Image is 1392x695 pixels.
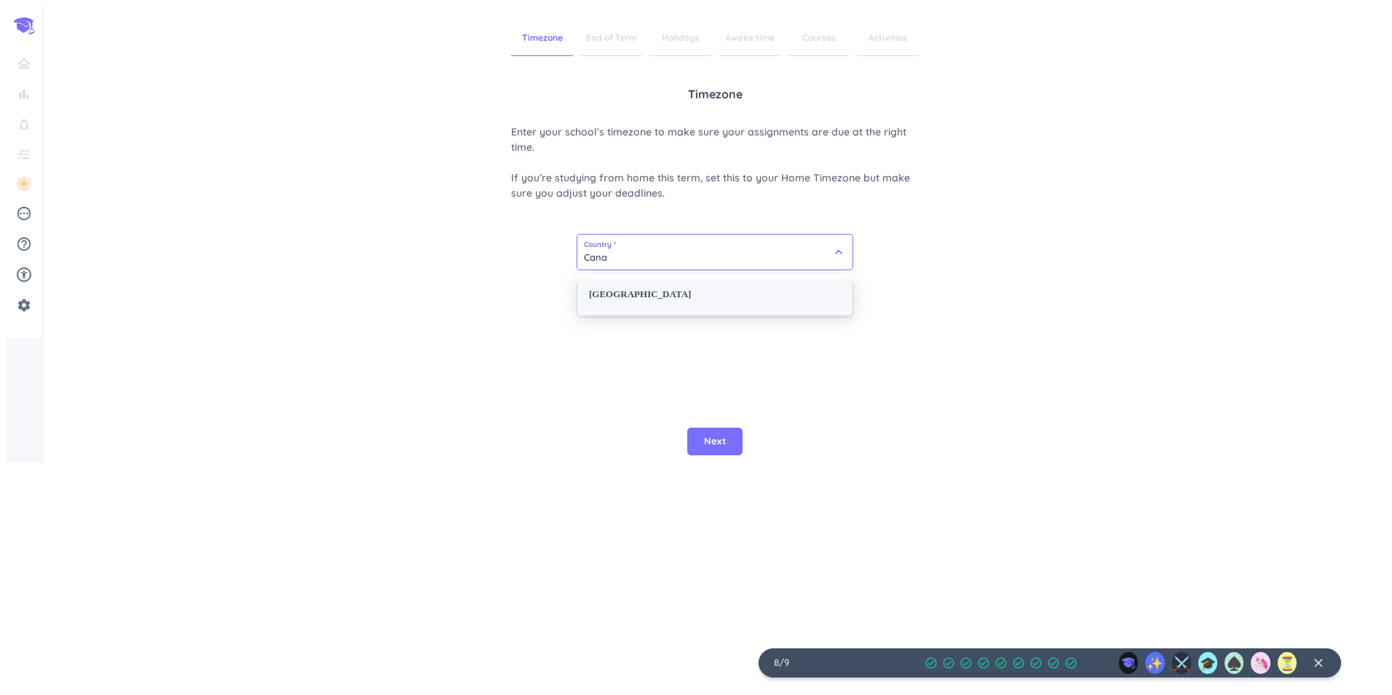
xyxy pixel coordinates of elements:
[960,656,973,670] i: check_circle_outline
[1226,653,1242,673] span: ♠️
[1311,656,1326,670] i: close
[774,656,789,670] span: 8 / 9
[16,236,32,252] i: help_outline
[1029,656,1043,670] i: check_circle_outline
[580,20,642,56] span: End of Term
[511,20,573,56] span: Timezone
[704,434,726,449] span: Next
[788,20,850,56] span: Courses
[1047,656,1060,670] i: check_circle_outline
[17,298,31,313] i: settings
[584,241,846,248] span: Country *
[1012,656,1025,670] i: check_circle_outline
[12,294,36,317] a: settings
[942,656,955,670] i: check_circle_outline
[994,656,1008,670] i: check_circle_outline
[1279,653,1295,673] span: ⏳
[649,20,711,56] span: Holidays
[577,235,853,270] input: Start typing...
[1147,653,1163,673] span: ✨
[688,85,743,103] span: Timezone
[1174,653,1190,673] span: ⚔️
[511,125,919,201] span: Enter your school’s timezone to make sure your assignments are due at the right time. If you’re s...
[977,656,990,670] i: check_circle_outline
[1253,653,1269,673] span: 🦄
[925,656,938,670] i: check_circle_outline
[687,428,743,455] button: Next
[831,245,846,259] i: keyboard_arrow_down
[1200,653,1216,673] span: 🎓
[1064,656,1077,670] i: check_circle_outline
[857,20,919,56] span: Activities
[16,205,32,221] i: pending
[719,20,780,56] span: Awake time
[577,278,853,311] div: [GEOGRAPHIC_DATA]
